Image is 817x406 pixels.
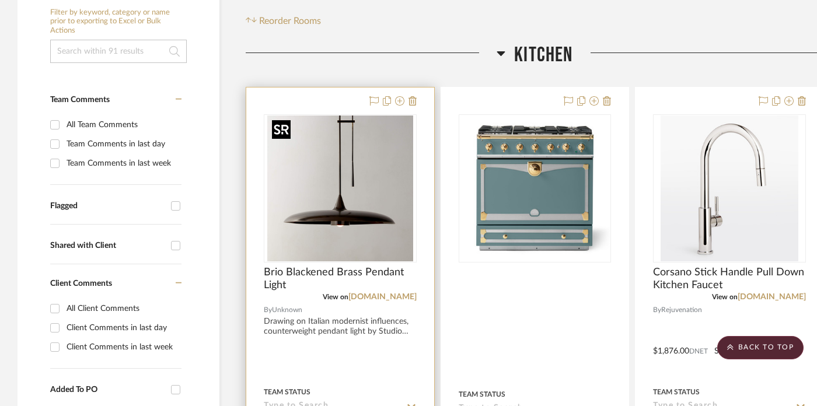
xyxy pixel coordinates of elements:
div: Team Comments in last day [67,135,179,153]
span: Unknown [272,304,302,316]
input: Search within 91 results [50,40,187,63]
div: Shared with Client [50,241,165,251]
div: Client Comments in last day [67,318,179,337]
span: View on [323,293,348,300]
div: Added To PO [50,385,165,395]
span: Client Comments [50,279,112,288]
button: Reorder Rooms [246,14,321,28]
span: Rejuvenation [661,304,702,316]
div: Team Status [264,387,310,397]
a: [DOMAIN_NAME] [738,293,806,301]
img: null [460,116,610,260]
div: 0 [459,115,611,262]
span: Kitchen [514,43,572,68]
span: Reorder Rooms [259,14,321,28]
div: All Team Comments [67,116,179,134]
span: View on [712,293,738,300]
div: Team Status [653,387,700,397]
img: Brio Blackened Brass Pendant Light [267,116,413,261]
div: Flagged [50,201,165,211]
div: Team Comments in last week [67,154,179,173]
img: Corsano Stick Handle Pull Down Kitchen Faucet [661,116,798,261]
span: By [653,304,661,316]
span: Brio Blackened Brass Pendant Light [264,266,417,292]
div: All Client Comments [67,299,179,318]
div: Team Status [459,389,505,400]
scroll-to-top-button: BACK TO TOP [717,336,804,359]
a: [DOMAIN_NAME] [348,293,417,301]
div: 0 [264,115,416,262]
span: Team Comments [50,96,110,104]
div: Client Comments in last week [67,338,179,356]
span: Corsano Stick Handle Pull Down Kitchen Faucet [653,266,806,292]
h6: Filter by keyword, category or name prior to exporting to Excel or Bulk Actions [50,8,187,36]
span: By [264,304,272,316]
